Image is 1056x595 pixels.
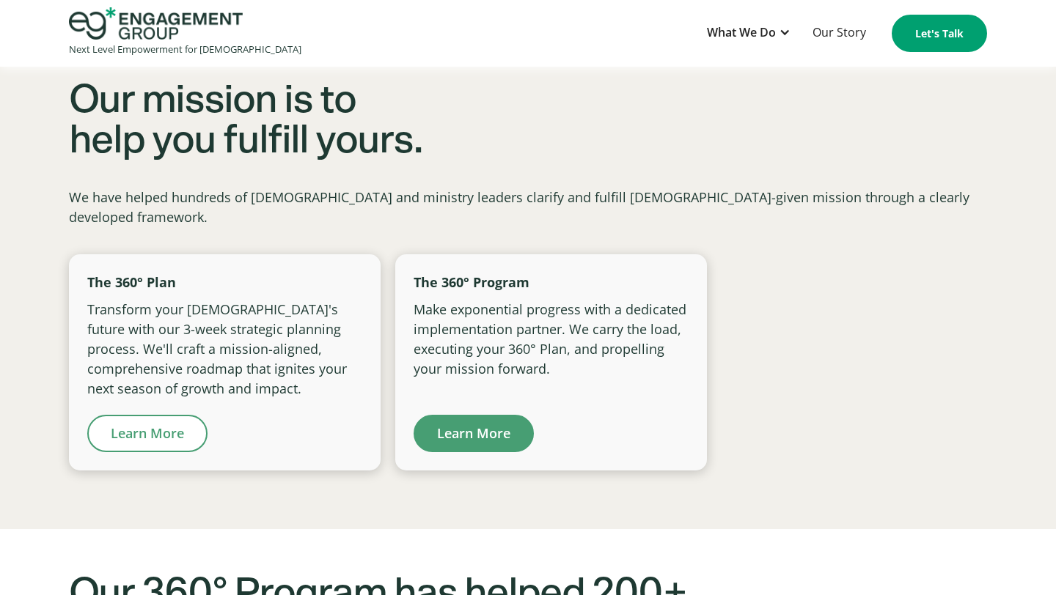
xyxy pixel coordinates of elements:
a: home [69,7,301,59]
strong: The 360° Plan [87,273,176,291]
div: Next Level Empowerment for [DEMOGRAPHIC_DATA] [69,40,301,59]
p: We have helped hundreds of [DEMOGRAPHIC_DATA] and ministry leaders clarify and fulfill [DEMOGRAPH... [69,168,988,247]
a: Our Story [805,15,873,51]
a: Learn More [414,415,534,452]
a: Learn More [87,415,208,452]
h2: Our mission is to help you fulfill yours. [69,80,707,160]
a: Let's Talk [892,15,987,52]
div: What We Do [700,15,798,51]
div: What We Do [707,23,776,42]
img: Engagement Group Logo Icon [69,7,243,40]
strong: The 360° Program [414,273,529,291]
p: Transform your [DEMOGRAPHIC_DATA]'s future with our 3-week strategic planning process. We'll craf... [87,300,362,399]
p: Make exponential progress with a dedicated implementation partner. We carry the load, executing y... [414,300,689,379]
